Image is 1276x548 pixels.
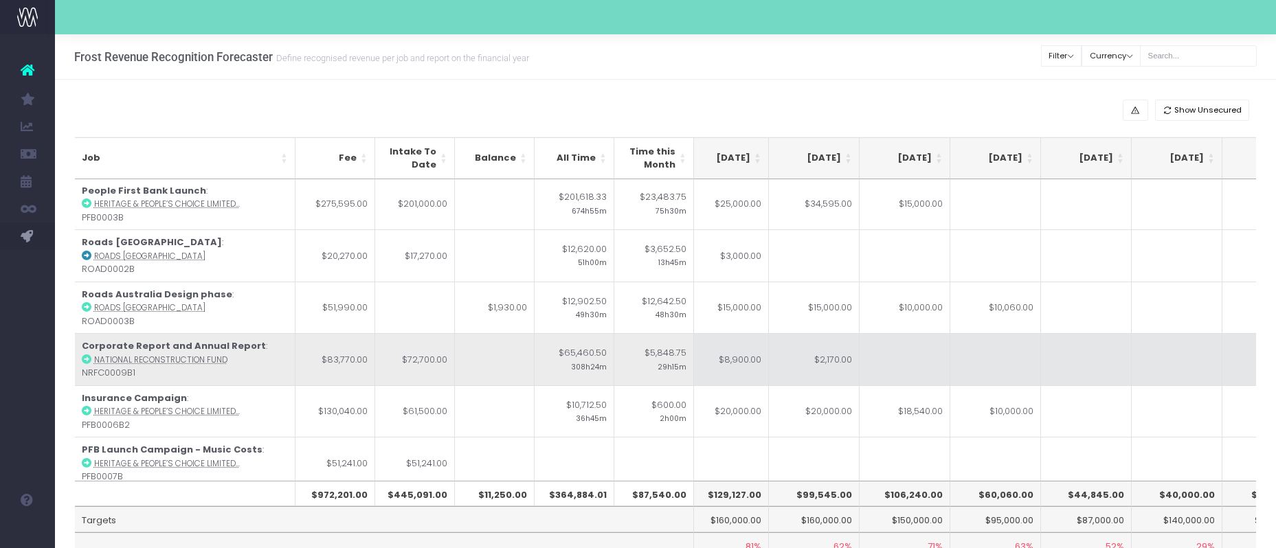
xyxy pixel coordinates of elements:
[614,229,694,282] td: $3,652.50
[455,282,535,334] td: $1,930.00
[576,308,607,320] small: 49h30m
[75,506,694,532] td: Targets
[82,236,222,249] strong: Roads [GEOGRAPHIC_DATA]
[678,137,769,179] th: Sep 25: activate to sort column ascending
[614,333,694,385] td: $5,848.75
[614,282,694,334] td: $12,642.50
[860,506,950,532] td: $150,000.00
[1132,137,1222,179] th: Feb 26: activate to sort column ascending
[94,302,205,313] abbr: Roads Australia
[75,437,295,489] td: : PFB0007B
[455,481,535,507] th: $11,250.00
[769,333,860,385] td: $2,170.00
[678,481,769,507] th: $129,127.00
[375,229,455,282] td: $17,270.00
[769,282,860,334] td: $15,000.00
[678,385,769,437] td: $20,000.00
[94,406,240,417] abbr: Heritage & People’s Choice Limited
[950,506,1041,532] td: $95,000.00
[82,391,187,404] strong: Insurance Campaign
[94,354,227,365] abbr: National Reconstruction Fund
[1174,104,1242,116] span: Show Unsecured
[678,282,769,334] td: $15,000.00
[860,481,950,507] th: $106,240.00
[94,251,205,262] abbr: Roads Australia
[572,204,607,216] small: 674h55m
[1140,45,1257,67] input: Search...
[75,229,295,282] td: : ROAD0002B
[375,137,455,179] th: Intake To Date: activate to sort column ascending
[950,282,1041,334] td: $10,060.00
[1041,481,1132,507] th: $44,845.00
[75,333,295,385] td: : NRFC0009B1
[535,282,614,334] td: $12,902.50
[295,282,375,334] td: $51,990.00
[678,333,769,385] td: $8,900.00
[82,288,232,301] strong: Roads Australia Design phase
[658,360,686,372] small: 29h15m
[75,137,295,179] th: Job: activate to sort column ascending
[375,481,455,507] th: $445,091.00
[455,137,535,179] th: Balance: activate to sort column ascending
[75,385,295,437] td: : PFB0006B2
[860,385,950,437] td: $18,540.00
[375,437,455,489] td: $51,241.00
[75,282,295,334] td: : ROAD0003B
[1155,100,1250,121] button: Show Unsecured
[1132,481,1222,507] th: $40,000.00
[950,481,1041,507] th: $60,060.00
[1041,45,1082,67] button: Filter
[295,229,375,282] td: $20,270.00
[769,179,860,230] td: $34,595.00
[535,137,614,179] th: All Time: activate to sort column ascending
[950,137,1041,179] th: Dec 25: activate to sort column ascending
[295,137,375,179] th: Fee: activate to sort column ascending
[950,385,1041,437] td: $10,000.00
[571,360,607,372] small: 308h24m
[576,411,607,424] small: 36h45m
[769,481,860,507] th: $99,545.00
[375,385,455,437] td: $61,500.00
[769,506,860,532] td: $160,000.00
[769,137,860,179] th: Oct 25: activate to sort column ascending
[660,411,686,424] small: 2h00m
[82,184,206,197] strong: People First Bank Launch
[614,179,694,230] td: $23,483.75
[614,137,694,179] th: Time this Month: activate to sort column ascending
[94,458,240,469] abbr: Heritage & People’s Choice Limited
[94,198,240,209] abbr: Heritage & People’s Choice Limited
[535,481,614,507] th: $364,884.01
[295,179,375,230] td: $275,595.00
[656,204,686,216] small: 75h30m
[769,385,860,437] td: $20,000.00
[295,385,375,437] td: $130,040.00
[535,229,614,282] td: $12,620.00
[614,481,694,507] th: $87,540.00
[535,385,614,437] td: $10,712.50
[535,333,614,385] td: $65,460.50
[375,179,455,230] td: $201,000.00
[82,443,262,456] strong: PFB Launch Campaign - Music Costs
[1041,137,1132,179] th: Jan 26: activate to sort column ascending
[535,179,614,230] td: $201,618.33
[295,481,375,507] th: $972,201.00
[678,179,769,230] td: $25,000.00
[860,282,950,334] td: $10,000.00
[614,385,694,437] td: $600.00
[75,179,295,230] td: : PFB0003B
[17,521,38,541] img: images/default_profile_image.png
[295,437,375,489] td: $51,241.00
[860,179,950,230] td: $15,000.00
[82,339,266,352] strong: Corporate Report and Annual Report
[578,255,607,268] small: 51h00m
[1132,506,1222,532] td: $140,000.00
[74,50,529,64] h3: Frost Revenue Recognition Forecaster
[295,333,375,385] td: $83,770.00
[375,333,455,385] td: $72,700.00
[658,255,686,268] small: 13h45m
[1041,506,1132,532] td: $87,000.00
[273,50,529,64] small: Define recognised revenue per job and report on the financial year
[656,308,686,320] small: 48h30m
[1082,45,1141,67] button: Currency
[860,137,950,179] th: Nov 25: activate to sort column ascending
